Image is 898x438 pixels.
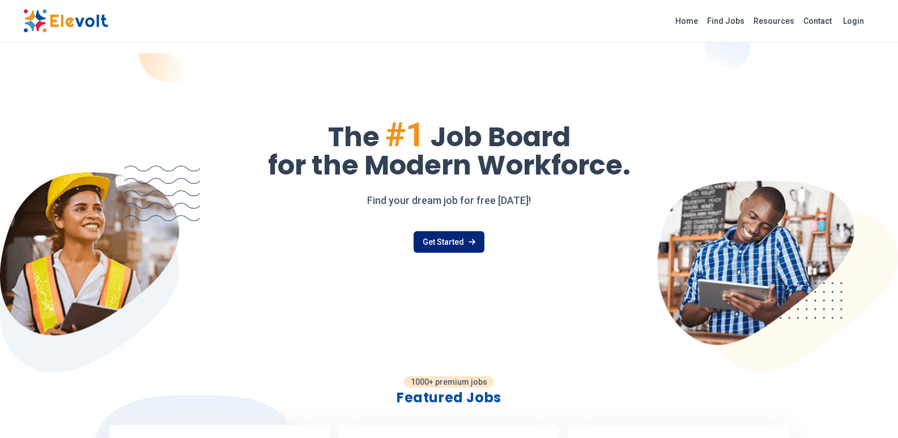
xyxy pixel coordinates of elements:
[109,389,789,407] h2: Featured Jobs
[404,376,494,388] p: 1000+ premium jobs
[671,12,703,30] a: Home
[799,12,836,30] a: Contact
[749,12,799,30] a: Resources
[385,114,425,155] span: #1
[841,384,898,438] iframe: Chat Widget
[23,118,875,179] h1: The Job Board for the Modern Workforce.
[23,9,108,33] img: Elevolt
[836,10,871,32] a: Login
[414,231,484,253] a: Get Started
[23,193,875,209] p: Find your dream job for free [DATE]!
[703,12,749,30] a: Find Jobs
